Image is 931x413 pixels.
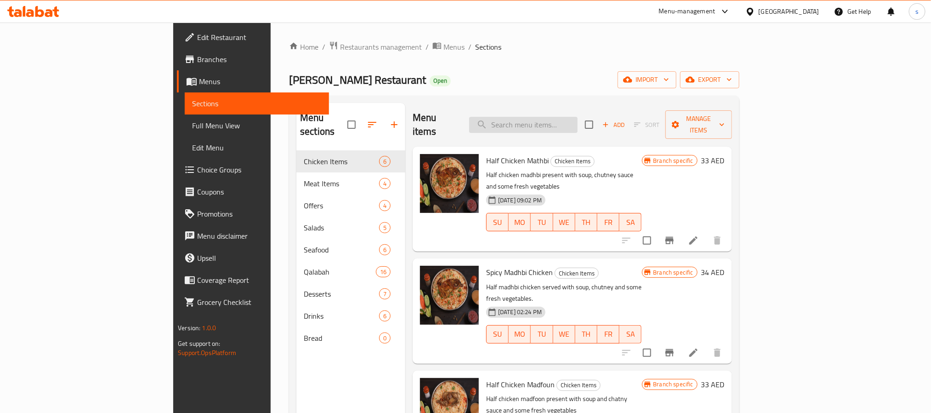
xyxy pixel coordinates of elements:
span: Add [601,120,626,130]
span: Half Chicken Madfoun [486,378,555,391]
span: Menu disclaimer [197,230,321,241]
span: Seafood [304,244,379,255]
div: items [379,178,391,189]
button: FR [597,213,619,231]
span: [DATE] 09:02 PM [494,196,545,205]
div: Bread [304,333,379,344]
a: Sections [185,92,329,115]
div: Salads5 [296,217,405,239]
div: Open [430,75,451,86]
img: Spicy Madhbi Chicken [420,266,479,325]
button: TH [575,325,597,344]
div: Qalabah16 [296,261,405,283]
h2: Menu items [413,111,458,138]
span: Add item [599,118,628,132]
a: Menu disclaimer [177,225,329,247]
button: TH [575,213,597,231]
a: Edit Menu [185,137,329,159]
a: Coupons [177,181,329,203]
span: Upsell [197,252,321,264]
span: Manage items [673,113,725,136]
span: MO [512,216,527,229]
span: Select section [579,115,599,134]
span: Coverage Report [197,275,321,286]
span: 6 [380,312,390,321]
button: import [618,71,676,88]
span: Select to update [637,343,657,362]
span: 5 [380,224,390,232]
div: items [379,200,391,211]
a: Edit menu item [688,347,699,358]
span: 6 [380,157,390,166]
span: 0 [380,334,390,343]
span: Select all sections [342,115,361,134]
span: Sections [192,98,321,109]
a: Upsell [177,247,329,269]
a: Restaurants management [329,41,422,53]
li: / [426,41,429,52]
p: Half chicken madhbi present with soup, chutney sauce and some fresh vegetables [486,169,641,192]
span: Restaurants management [340,41,422,52]
h6: 34 AED [701,266,725,279]
input: search [469,117,578,133]
div: [GEOGRAPHIC_DATA] [759,6,819,17]
div: Bread0 [296,327,405,349]
div: Meat Items [304,178,379,189]
span: SA [623,327,638,341]
a: Grocery Checklist [177,291,329,313]
div: Seafood6 [296,239,405,261]
button: export [680,71,739,88]
div: Desserts7 [296,283,405,305]
a: Edit menu item [688,235,699,246]
span: 16 [376,268,390,276]
span: TH [579,216,594,229]
span: Half Chicken Mathbi [486,154,549,167]
span: [PERSON_NAME] Restaurant [289,69,426,90]
span: 6 [380,246,390,254]
span: TH [579,327,594,341]
span: Chicken Items [557,380,600,390]
span: TU [534,216,549,229]
span: Desserts [304,288,379,299]
button: SA [619,325,641,344]
div: Chicken Items [304,156,379,167]
span: TU [534,327,549,341]
a: Menus [177,70,329,92]
span: Qalabah [304,266,376,277]
span: s [915,6,919,17]
p: Half madhbi chicken served with soup, chutney and some fresh vegetables. [486,281,641,304]
nav: breadcrumb [289,41,739,53]
button: MO [509,325,531,344]
span: Get support on: [178,338,220,350]
a: Branches [177,48,329,70]
span: Grocery Checklist [197,297,321,308]
div: Chicken Items6 [296,150,405,172]
div: Meat Items4 [296,172,405,195]
div: items [379,288,391,299]
button: WE [553,325,575,344]
button: WE [553,213,575,231]
span: Choice Groups [197,164,321,175]
div: items [379,310,391,321]
span: Version: [178,322,200,334]
span: import [625,74,669,86]
div: Menu-management [659,6,715,17]
span: WE [557,216,572,229]
span: Drinks [304,310,379,321]
span: [DATE] 02:24 PM [494,308,545,316]
span: FR [601,216,616,229]
span: Open [430,77,451,85]
span: Edit Restaurant [197,32,321,43]
span: Chicken Items [551,156,594,166]
span: Salads [304,222,379,233]
span: Menus [199,76,321,87]
span: Edit Menu [192,142,321,153]
span: 7 [380,290,390,298]
span: Spicy Madhbi Chicken [486,265,553,279]
span: FR [601,327,616,341]
span: Branch specific [650,156,697,165]
span: 1.0.0 [202,322,216,334]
